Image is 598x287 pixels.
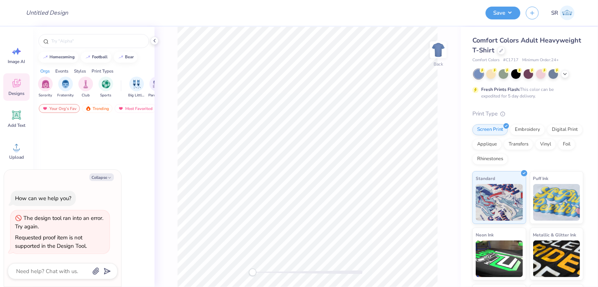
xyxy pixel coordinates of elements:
img: trending.gif [85,106,91,111]
div: Styles [74,68,86,74]
img: Srishti Rawat [560,5,575,20]
div: filter for Fraternity [57,77,74,98]
div: Back [434,61,443,67]
a: SR [548,5,578,20]
strong: Fresh Prints Flash: [481,87,520,92]
div: filter for Big Little Reveal [128,77,145,98]
span: Comfort Colors [472,57,499,63]
span: Upload [9,154,24,160]
span: Metallic & Glitter Ink [533,231,576,239]
span: Standard [476,174,495,182]
div: Screen Print [472,124,508,135]
button: homecoming [38,52,78,63]
img: Club Image [82,80,90,88]
button: filter button [99,77,113,98]
div: filter for Parent's Weekend [148,77,165,98]
img: trend_line.gif [42,55,48,59]
span: SR [551,9,558,17]
button: filter button [128,77,145,98]
div: Rhinestones [472,154,508,165]
div: Events [55,68,68,74]
span: Club [82,93,90,98]
span: Neon Ink [476,231,494,239]
div: This color can be expedited for 5 day delivery. [481,86,571,99]
input: Try "Alpha" [51,37,144,45]
div: Accessibility label [249,269,256,276]
img: Metallic & Glitter Ink [533,240,580,277]
div: filter for Sorority [38,77,53,98]
div: Orgs [40,68,50,74]
div: Vinyl [535,139,556,150]
img: Standard [476,184,523,221]
button: bear [114,52,137,63]
div: bear [125,55,134,59]
img: Neon Ink [476,240,523,277]
span: Sorority [39,93,52,98]
div: Applique [472,139,502,150]
div: filter for Sports [99,77,113,98]
button: filter button [38,77,53,98]
img: Puff Ink [533,184,580,221]
span: Minimum Order: 24 + [522,57,559,63]
div: Foil [558,139,575,150]
img: most_fav.gif [42,106,48,111]
div: Embroidery [510,124,545,135]
span: Designs [8,91,25,96]
button: filter button [78,77,93,98]
span: Comfort Colors Adult Heavyweight T-Shirt [472,36,581,55]
div: Digital Print [547,124,583,135]
button: Save [486,7,520,19]
img: trend_line.gif [118,55,124,59]
span: # C1717 [503,57,519,63]
img: trend_line.gif [85,55,91,59]
span: Fraternity [57,93,74,98]
img: Sports Image [102,80,110,88]
div: Transfers [504,139,533,150]
div: filter for Club [78,77,93,98]
button: Collapse [89,173,114,181]
span: Add Text [8,122,25,128]
span: Sports [100,93,112,98]
div: Your Org's Fav [39,104,80,113]
div: The design tool ran into an error. Try again. [15,214,103,230]
img: Back [431,43,446,57]
div: homecoming [50,55,75,59]
img: Big Little Reveal Image [133,80,141,88]
button: filter button [148,77,165,98]
span: Image AI [8,59,25,65]
img: Sorority Image [41,80,50,88]
div: Print Types [92,68,114,74]
div: How can we help you? [15,195,71,202]
div: Print Type [472,110,583,118]
button: filter button [57,77,74,98]
div: Requested proof item is not supported in the Design Tool. [15,234,87,250]
button: football [81,52,111,63]
div: football [92,55,108,59]
div: Most Favorited [115,104,156,113]
img: Parent's Weekend Image [153,80,161,88]
span: Big Little Reveal [128,93,145,98]
div: Trending [82,104,112,113]
span: Parent's Weekend [148,93,165,98]
img: Fraternity Image [62,80,70,88]
img: most_fav.gif [118,106,124,111]
span: Puff Ink [533,174,549,182]
input: Untitled Design [20,5,74,20]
